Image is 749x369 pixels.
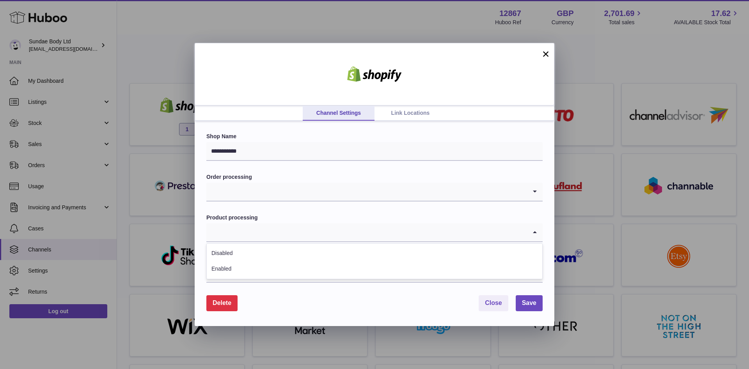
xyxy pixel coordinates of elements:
input: Search for option [206,264,527,282]
label: Shop Name [206,133,543,140]
label: Product processing [206,214,543,221]
a: Link Locations [374,106,446,121]
span: Save [522,299,536,306]
input: Search for option [206,183,527,201]
button: Close [479,295,508,311]
label: Inventory processing [206,255,543,262]
button: × [541,49,550,59]
span: Close [485,299,502,306]
a: Channel Settings [303,106,374,121]
button: Save [516,295,543,311]
input: Search for option [206,223,527,241]
label: Order processing [206,173,543,181]
div: Search for option [206,223,543,242]
span: Delete [213,299,231,306]
button: Delete [206,295,238,311]
div: Search for option [206,183,543,201]
div: Search for option [206,264,543,283]
img: shopify [341,66,408,82]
